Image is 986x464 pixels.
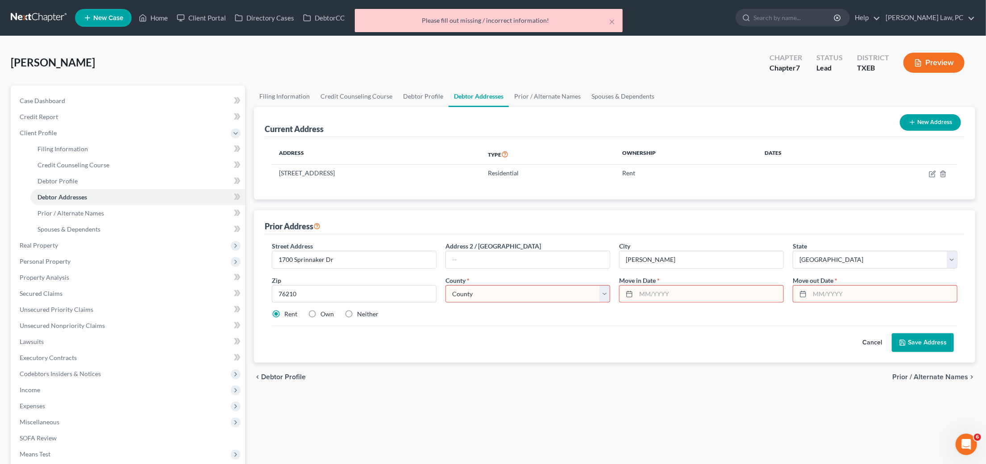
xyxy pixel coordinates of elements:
span: Street Address [272,242,313,250]
th: Address [272,144,481,165]
a: Executory Contracts [12,350,245,366]
span: Prior / Alternate Names [37,209,104,217]
a: Credit Report [12,109,245,125]
a: Case Dashboard [12,93,245,109]
div: Prior Address [265,221,320,232]
div: Lead [816,63,843,73]
label: Neither [357,310,379,319]
div: TXEB [857,63,889,73]
span: Debtor Profile [37,177,78,185]
span: City [619,242,630,250]
th: Type [481,144,615,165]
a: Spouses & Dependents [30,221,245,237]
button: chevron_left Debtor Profile [254,373,306,381]
span: Property Analysis [20,273,69,281]
a: Debtor Addresses [449,86,509,107]
span: Unsecured Priority Claims [20,306,93,313]
input: Enter street address [272,251,436,268]
span: Miscellaneous [20,418,59,426]
span: Filing Information [37,145,88,153]
input: Enter city... [620,251,783,268]
a: SOFA Review [12,430,245,446]
span: Case Dashboard [20,97,65,104]
a: Lawsuits [12,334,245,350]
a: Debtor Addresses [30,189,245,205]
div: Status [816,53,843,63]
th: Dates [758,144,851,165]
span: Means Test [20,450,50,458]
a: Debtor Profile [398,86,449,107]
span: Spouses & Dependents [37,225,100,233]
input: MM/YYYY [636,286,783,302]
span: Move in Date [619,277,656,284]
a: Unsecured Priority Claims [12,302,245,318]
div: Chapter [770,63,802,73]
input: -- [446,251,610,268]
a: Filing Information [254,86,315,107]
span: State [793,242,807,250]
td: [STREET_ADDRESS] [272,165,481,182]
div: District [857,53,889,63]
span: 6 [974,434,981,441]
span: Move out Date [793,277,833,284]
i: chevron_right [968,373,975,381]
a: Unsecured Nonpriority Claims [12,318,245,334]
a: Spouses & Dependents [586,86,660,107]
span: Expenses [20,402,45,410]
span: Secured Claims [20,290,62,297]
input: MM/YYYY [810,286,957,302]
a: Filing Information [30,141,245,157]
button: Cancel [853,334,892,352]
label: Own [320,310,334,319]
span: Credit Counseling Course [37,161,109,169]
span: Client Profile [20,129,57,137]
iframe: Intercom live chat [956,434,977,455]
span: Lawsuits [20,338,44,345]
span: Credit Report [20,113,58,120]
input: XXXXX [272,285,437,303]
div: Current Address [265,124,324,134]
span: [PERSON_NAME] [11,56,95,69]
div: Chapter [770,53,802,63]
div: Please fill out missing / incorrect information! [362,16,616,25]
span: Real Property [20,241,58,249]
span: Income [20,386,40,394]
a: Prior / Alternate Names [30,205,245,221]
button: Prior / Alternate Names chevron_right [892,373,975,381]
span: Unsecured Nonpriority Claims [20,322,105,329]
button: Save Address [892,333,954,352]
a: Secured Claims [12,286,245,302]
button: New Address [900,114,961,131]
a: Credit Counseling Course [315,86,398,107]
span: SOFA Review [20,434,57,442]
label: Address 2 / [GEOGRAPHIC_DATA] [445,241,541,251]
a: Debtor Profile [30,173,245,189]
th: Ownership [616,144,758,165]
span: Personal Property [20,257,71,265]
span: Prior / Alternate Names [892,373,968,381]
button: × [609,16,616,27]
span: Debtor Addresses [37,193,87,201]
span: Debtor Profile [261,373,306,381]
span: 7 [796,63,800,72]
i: chevron_left [254,373,261,381]
td: Residential [481,165,615,182]
a: Prior / Alternate Names [509,86,586,107]
td: Rent [616,165,758,182]
span: County [445,277,466,284]
span: Executory Contracts [20,354,77,361]
a: Credit Counseling Course [30,157,245,173]
a: Property Analysis [12,269,245,286]
label: Rent [284,310,297,319]
button: Preview [903,53,965,73]
span: Codebtors Insiders & Notices [20,370,101,377]
span: Zip [272,277,281,284]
